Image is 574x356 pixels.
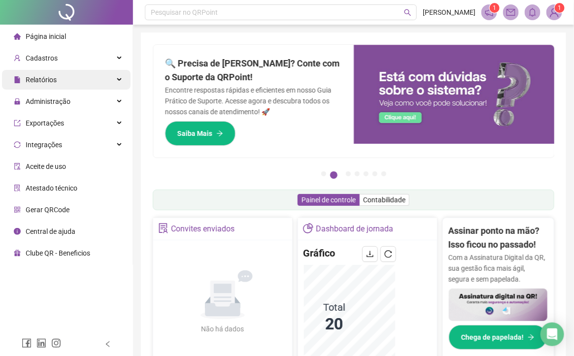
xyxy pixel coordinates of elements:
button: 3 [346,171,351,176]
span: Contabilidade [363,196,405,204]
span: file [14,76,21,83]
span: bell [528,8,537,17]
span: arrow-right [528,334,535,341]
button: Saiba Mais [165,121,236,146]
span: Painel de controle [302,196,356,204]
span: Clube QR - Beneficios [26,249,90,257]
button: 2 [330,171,338,179]
span: qrcode [14,206,21,213]
span: Administração [26,97,70,105]
button: 7 [381,171,386,176]
button: 1 [321,171,326,176]
span: reload [384,250,392,258]
div: Dashboard de jornada [316,221,393,237]
span: export [14,120,21,127]
span: home [14,33,21,40]
span: Gerar QRCode [26,206,69,214]
sup: 1 [490,3,500,13]
button: Chega de papelada! [449,325,547,350]
span: Página inicial [26,32,66,40]
span: gift [14,250,21,257]
div: Convites enviados [171,221,235,237]
sup: Atualize o seu contato no menu Meus Dados [555,3,565,13]
span: Relatórios [26,76,57,84]
span: user-add [14,55,21,62]
span: download [366,250,374,258]
span: [PERSON_NAME] [423,7,475,18]
span: sync [14,141,21,148]
button: 5 [364,171,369,176]
span: mail [506,8,515,17]
button: 4 [355,171,360,176]
span: Saiba Mais [177,128,212,139]
span: solution [14,185,21,192]
h4: Gráfico [303,246,335,260]
span: Integrações [26,141,62,149]
span: 1 [558,4,562,11]
h2: Assinar ponto na mão? Isso ficou no passado! [449,224,547,252]
span: Chega de papelada! [461,332,524,343]
span: audit [14,163,21,170]
span: lock [14,98,21,105]
h2: 🔍 Precisa de [PERSON_NAME]? Conte com o Suporte da QRPoint! [165,57,342,85]
span: pie-chart [303,223,313,233]
span: Cadastros [26,54,58,62]
span: arrow-right [216,130,223,137]
img: banner%2F0cf4e1f0-cb71-40ef-aa93-44bd3d4ee559.png [354,45,554,144]
span: instagram [51,338,61,348]
span: Central de ajuda [26,227,75,235]
div: Open Intercom Messenger [540,323,564,346]
span: Aceite de uso [26,162,66,170]
span: info-circle [14,228,21,235]
span: Atestado técnico [26,184,77,192]
button: 6 [372,171,377,176]
p: Encontre respostas rápidas e eficientes em nosso Guia Prático de Suporte. Acesse agora e descubra... [165,85,342,117]
p: Com a Assinatura Digital da QR, sua gestão fica mais ágil, segura e sem papelada. [449,252,547,285]
span: notification [485,8,494,17]
div: Não há dados [177,324,268,334]
span: linkedin [36,338,46,348]
span: search [404,9,411,16]
span: 1 [493,4,497,11]
img: banner%2F02c71560-61a6-44d4-94b9-c8ab97240462.png [449,289,547,322]
span: left [104,341,111,348]
span: solution [158,223,169,233]
span: facebook [22,338,32,348]
span: Exportações [26,119,64,127]
img: 90439 [547,5,562,20]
